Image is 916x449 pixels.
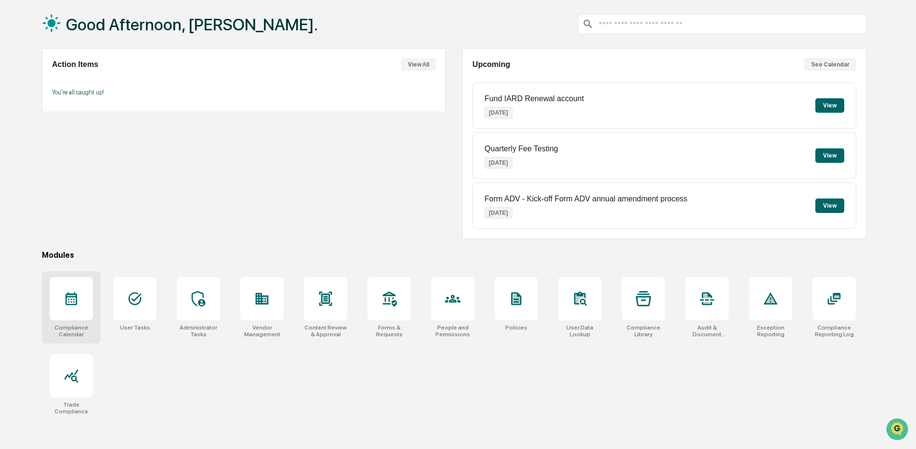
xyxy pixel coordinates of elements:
div: User Tasks [120,324,150,331]
p: Form ADV - Kick-off Form ADV annual amendment process [484,195,687,203]
div: Compliance Reporting Log [812,324,856,338]
img: 1746055101610-c473b297-6a78-478c-a979-82029cc54cd1 [10,74,27,91]
button: View [815,198,844,213]
p: [DATE] [484,157,512,169]
button: View [815,148,844,163]
h2: Action Items [52,60,98,69]
span: Pylon [96,163,117,171]
a: 🗄️Attestations [66,118,123,135]
p: [DATE] [484,107,512,119]
div: Modules [42,251,866,260]
button: Start new chat [164,77,175,88]
div: Exception Reporting [749,324,792,338]
div: We're available if you need us! [33,83,122,91]
span: Attestations [79,121,119,131]
a: Powered byPylon [68,163,117,171]
div: Compliance Library [622,324,665,338]
p: How can we help? [10,20,175,36]
span: Data Lookup [19,140,61,149]
div: Compliance Calendar [50,324,93,338]
button: See Calendar [804,58,856,71]
iframe: Open customer support [885,417,911,443]
div: Policies [505,324,527,331]
div: 🖐️ [10,122,17,130]
div: 🔎 [10,141,17,148]
div: Forms & Requests [367,324,411,338]
div: Trade Compliance [50,401,93,415]
p: Quarterly Fee Testing [484,145,558,153]
div: Start new chat [33,74,158,83]
div: 🗄️ [70,122,78,130]
div: Administrator Tasks [177,324,220,338]
button: View [815,98,844,113]
p: Fund IARD Renewal account [484,94,584,103]
button: View All [401,58,436,71]
div: Audit & Document Logs [685,324,729,338]
div: People and Permissions [431,324,474,338]
span: Preclearance [19,121,62,131]
a: 🔎Data Lookup [6,136,65,153]
div: Vendor Management [240,324,284,338]
h2: Upcoming [472,60,510,69]
h1: Good Afternoon, [PERSON_NAME]. [66,15,318,34]
div: User Data Lookup [558,324,602,338]
div: Content Review & Approval [304,324,347,338]
a: 🖐️Preclearance [6,118,66,135]
p: You're all caught up! [52,89,436,96]
p: [DATE] [484,207,512,219]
